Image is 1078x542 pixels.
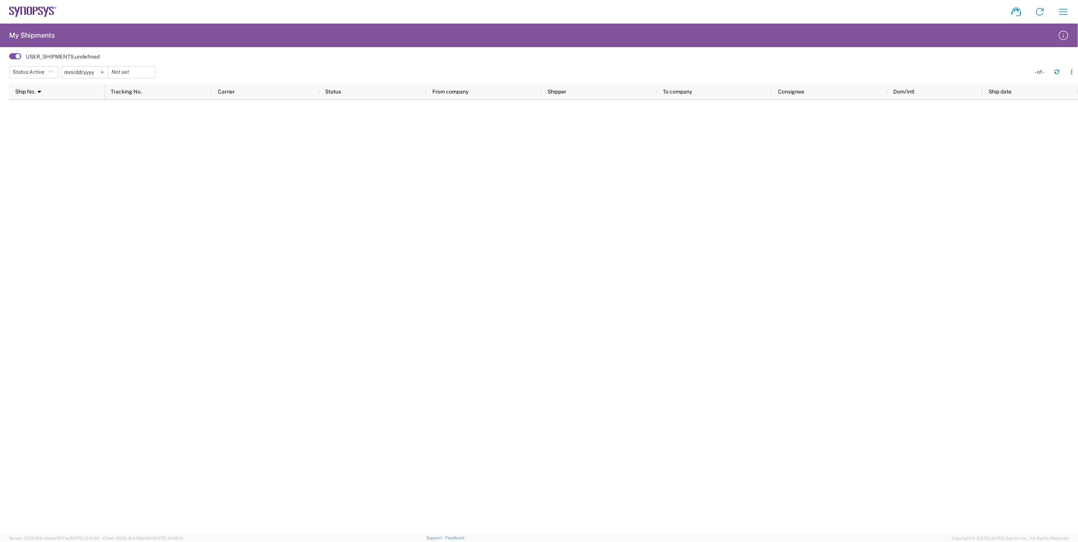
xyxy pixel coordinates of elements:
[111,89,142,95] span: Tracking No.
[26,53,100,60] label: USER_SHIPMENTS.undefined
[9,31,55,40] h2: My Shipments
[778,89,805,95] span: Consignee
[108,67,155,78] input: Not set
[153,536,183,540] span: [DATE] 10:06:13
[433,89,469,95] span: From company
[445,536,465,540] a: Feedback
[663,89,692,95] span: To company
[70,536,99,540] span: [DATE] 10:10:00
[15,89,35,95] span: Ship No.
[103,536,183,540] span: Client: 2025.18.0-198a450
[952,535,1069,542] span: Copyright © [DATE]-[DATE] Agistix Inc., All Rights Reserved
[325,89,341,95] span: Status
[61,67,108,78] input: Not set
[218,89,235,95] span: Carrier
[894,89,915,95] span: Dom/Intl
[1035,68,1048,75] div: - of -
[989,89,1012,95] span: Ship date
[9,536,99,540] span: Server: 2025.18.0-a0edd1917ac
[426,536,445,540] a: Support
[29,69,44,75] span: Active
[548,89,567,95] span: Shipper
[9,66,58,78] button: Status:Active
